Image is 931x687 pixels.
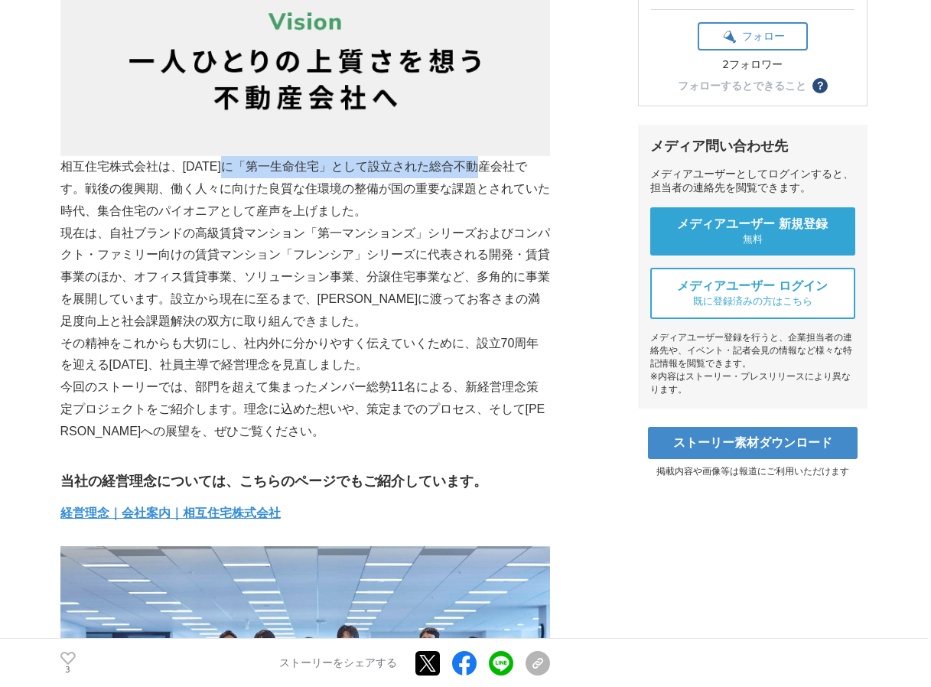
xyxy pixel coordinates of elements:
p: 今回のストーリーでは、部門を超えて集まったメンバー総勢11名による、新経営理念策定プロジェクトをご紹介します。理念に込めた想いや、策定までのプロセス、そして[PERSON_NAME]への展望を、... [60,376,550,442]
div: 2フォロワー [698,58,808,72]
strong: 当社の経営理念については、こちらのページでもご紹介しています。 [60,474,487,489]
div: フォローするとできること [678,80,806,91]
span: 既に登録済みの方はこちら [693,295,812,308]
span: メディアユーザー ログイン [677,278,828,295]
div: メディア問い合わせ先 [650,137,855,155]
a: ストーリー素材ダウンロード [648,427,858,459]
p: ストーリーをシェアする [279,656,397,670]
button: フォロー [698,22,808,50]
a: 経営理念｜会社案内｜相互住宅株式会社 [60,506,281,519]
p: 現在は、自社ブランドの高級賃貸マンション「第一マンションズ」シリーズおよびコンパクト・ファミリー向けの賃貸マンション「フレンシア」シリーズに代表される開発・賃貸事業のほか、オフィス賃貸事業、ソリ... [60,223,550,333]
p: 掲載内容や画像等は報道にご利用いただけます [638,465,868,478]
div: メディアユーザーとしてログインすると、担当者の連絡先を閲覧できます。 [650,168,855,195]
p: 3 [60,666,76,674]
p: その精神をこれからも大切にし、社内外に分かりやすく伝えていくために、設立70周年を迎える[DATE]、社員主導で経営理念を見直しました。 [60,333,550,377]
a: メディアユーザー 新規登録 無料 [650,207,855,256]
div: メディアユーザー登録を行うと、企業担当者の連絡先や、イベント・記者会見の情報など様々な特記情報を閲覧できます。 ※内容はストーリー・プレスリリースにより異なります。 [650,331,855,396]
p: 相互住宅株式会社は、[DATE]に「第一生命住宅」として設立された総合不動産会社です。戦後の復興期、働く人々に向けた良質な住環境の整備が国の重要な課題とされていた時代、集合住宅のパイオニアとして... [60,156,550,222]
span: 無料 [743,233,763,246]
button: ？ [812,78,828,93]
span: ？ [815,80,825,91]
a: メディアユーザー ログイン 既に登録済みの方はこちら [650,268,855,319]
span: メディアユーザー 新規登録 [677,217,828,233]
